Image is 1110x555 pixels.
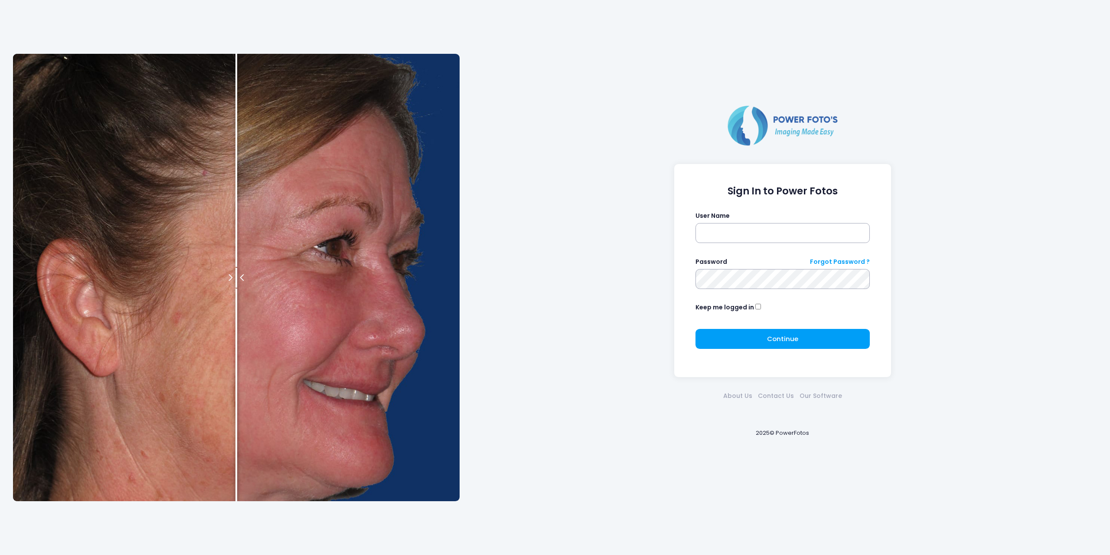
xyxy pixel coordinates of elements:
[810,257,870,266] a: Forgot Password ?
[695,211,730,220] label: User Name
[755,391,797,401] a: Contact Us
[767,334,798,343] span: Continue
[720,391,755,401] a: About Us
[695,303,754,312] label: Keep me logged in
[695,185,870,197] h1: Sign In to Power Fotos
[724,104,841,147] img: Logo
[695,257,727,266] label: Password
[797,391,845,401] a: Our Software
[468,414,1097,451] div: 2025© PowerFotos
[695,329,870,349] button: Continue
